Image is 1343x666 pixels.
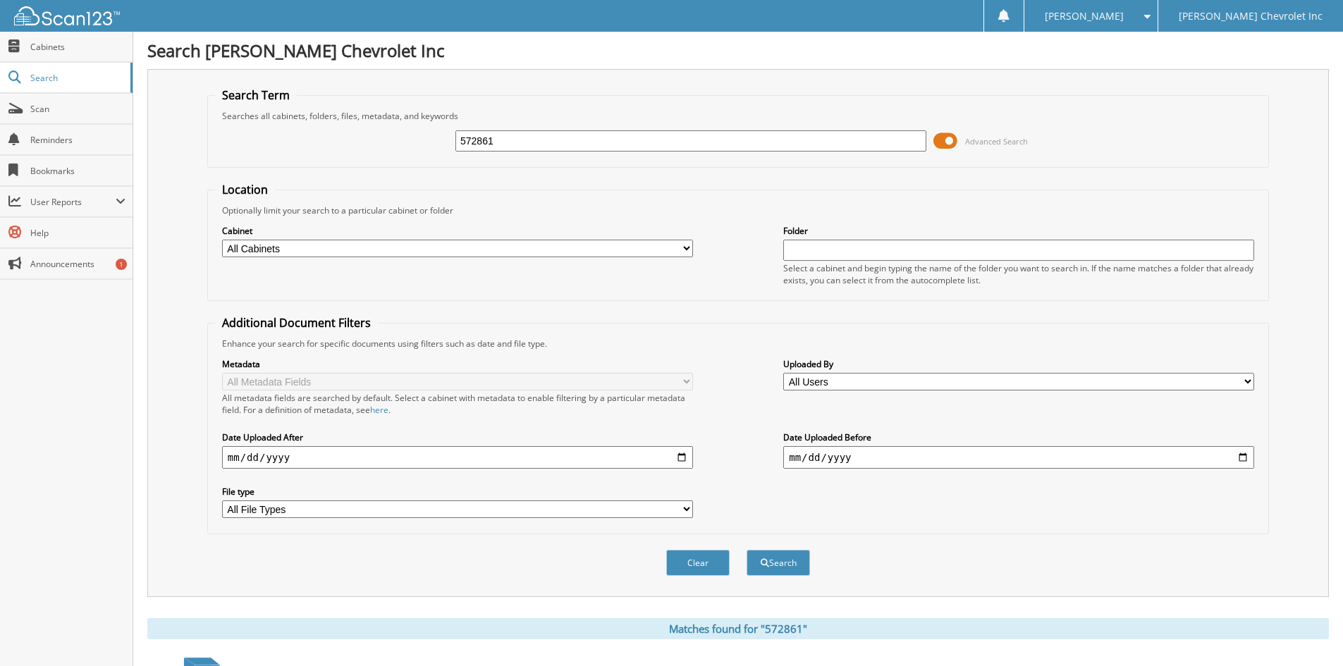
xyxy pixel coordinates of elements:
span: Reminders [30,134,125,146]
span: [PERSON_NAME] [1045,12,1124,20]
div: Matches found for "572861" [147,618,1329,639]
label: Date Uploaded Before [783,431,1254,443]
div: All metadata fields are searched by default. Select a cabinet with metadata to enable filtering b... [222,392,693,416]
legend: Location [215,182,275,197]
img: scan123-logo-white.svg [14,6,120,25]
label: Folder [783,225,1254,237]
div: Enhance your search for specific documents using filters such as date and file type. [215,338,1261,350]
input: end [783,446,1254,469]
div: Select a cabinet and begin typing the name of the folder you want to search in. If the name match... [783,262,1254,286]
span: Help [30,227,125,239]
label: File type [222,486,693,498]
label: Date Uploaded After [222,431,693,443]
button: Search [747,550,810,576]
div: Optionally limit your search to a particular cabinet or folder [215,204,1261,216]
span: Search [30,72,123,84]
label: Uploaded By [783,358,1254,370]
span: Scan [30,103,125,115]
button: Clear [666,550,730,576]
span: Advanced Search [965,136,1028,147]
span: User Reports [30,196,116,208]
legend: Search Term [215,87,297,103]
h1: Search [PERSON_NAME] Chevrolet Inc [147,39,1329,62]
input: start [222,446,693,469]
span: Announcements [30,258,125,270]
a: here [370,404,388,416]
span: [PERSON_NAME] Chevrolet Inc [1179,12,1323,20]
label: Cabinet [222,225,693,237]
legend: Additional Document Filters [215,315,378,331]
label: Metadata [222,358,693,370]
span: Cabinets [30,41,125,53]
span: Bookmarks [30,165,125,177]
div: Searches all cabinets, folders, files, metadata, and keywords [215,110,1261,122]
div: 1 [116,259,127,270]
